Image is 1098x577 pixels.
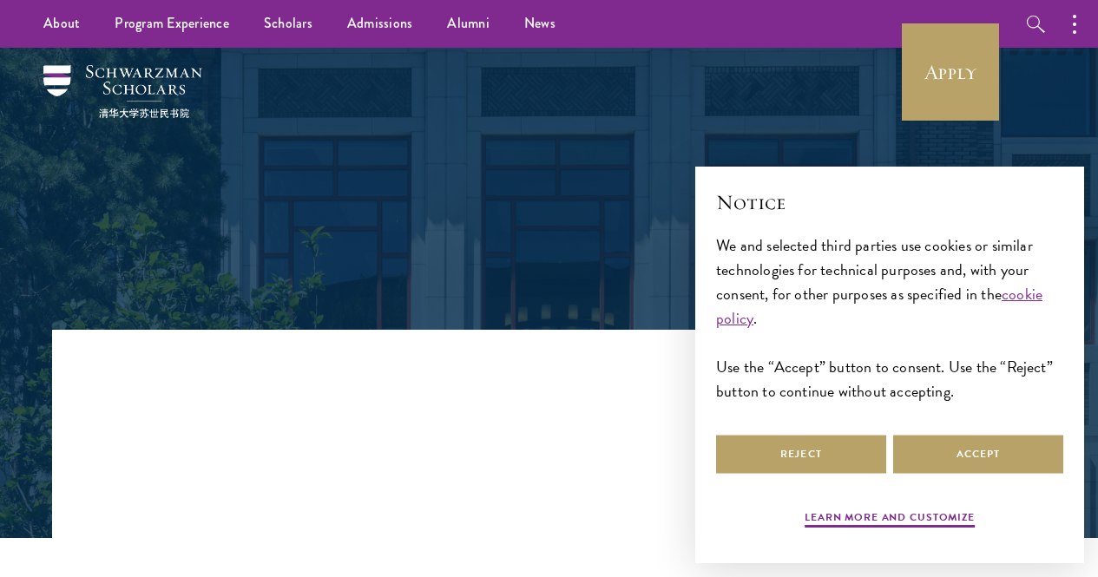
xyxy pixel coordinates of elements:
button: Learn more and customize [805,509,975,530]
button: Accept [893,435,1063,474]
a: Apply [902,23,999,121]
div: We and selected third parties use cookies or similar technologies for technical purposes and, wit... [716,233,1063,404]
button: Reject [716,435,886,474]
img: Schwarzman Scholars [43,65,202,118]
h2: Notice [716,187,1063,217]
a: cookie policy [716,282,1042,330]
